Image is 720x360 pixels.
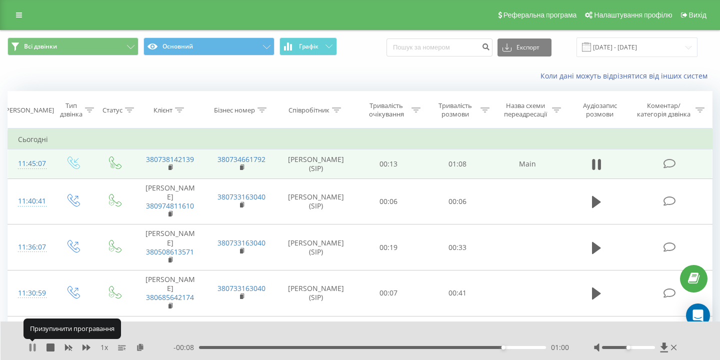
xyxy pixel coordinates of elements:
[501,101,549,118] div: Назва схеми переадресації
[501,345,505,349] div: Accessibility label
[214,106,255,114] div: Бізнес номер
[143,37,274,55] button: Основний
[634,101,693,118] div: Коментар/категорія дзвінка
[217,154,265,164] a: 380734661792
[173,342,199,352] span: - 00:08
[354,178,423,224] td: 00:06
[277,316,354,345] td: [PERSON_NAME] (SIP)
[134,224,206,270] td: [PERSON_NAME]
[423,224,492,270] td: 00:33
[626,345,630,349] div: Accessibility label
[594,11,672,19] span: Налаштування профілю
[18,321,42,340] div: 11:10:53
[18,154,42,173] div: 11:45:07
[277,270,354,316] td: [PERSON_NAME] (SIP)
[492,316,563,345] td: Main
[503,11,577,19] span: Реферальна програма
[60,101,82,118] div: Тип дзвінка
[689,11,706,19] span: Вихід
[146,154,194,164] a: 380738142139
[217,238,265,247] a: 380733163040
[572,101,627,118] div: Аудіозапис розмови
[277,224,354,270] td: [PERSON_NAME] (SIP)
[288,106,329,114] div: Співробітник
[18,283,42,303] div: 11:30:59
[7,37,138,55] button: Всі дзвінки
[423,178,492,224] td: 00:06
[146,247,194,256] a: 380508613571
[551,342,569,352] span: 01:00
[24,42,57,50] span: Всі дзвінки
[3,106,54,114] div: [PERSON_NAME]
[540,71,712,80] a: Коли дані можуть відрізнятися вiд інших систем
[134,270,206,316] td: [PERSON_NAME]
[23,318,121,338] div: Призупинити програвання
[299,43,318,50] span: Графік
[686,303,710,327] div: Open Intercom Messenger
[277,149,354,178] td: [PERSON_NAME] (SIP)
[146,201,194,210] a: 380974811610
[102,106,122,114] div: Статус
[432,101,478,118] div: Тривалість розмови
[423,149,492,178] td: 01:08
[18,191,42,211] div: 11:40:41
[18,237,42,257] div: 11:36:07
[492,149,563,178] td: Main
[217,283,265,293] a: 380733163040
[100,342,108,352] span: 1 x
[363,101,409,118] div: Тривалість очікування
[423,270,492,316] td: 00:41
[277,178,354,224] td: [PERSON_NAME] (SIP)
[354,149,423,178] td: 00:13
[153,106,172,114] div: Клієнт
[134,178,206,224] td: [PERSON_NAME]
[497,38,551,56] button: Експорт
[8,129,712,149] td: Сьогодні
[279,37,337,55] button: Графік
[386,38,492,56] input: Пошук за номером
[146,292,194,302] a: 380685642174
[423,316,492,345] td: 00:19
[354,270,423,316] td: 00:07
[217,192,265,201] a: 380733163040
[354,316,423,345] td: 00:13
[354,224,423,270] td: 00:19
